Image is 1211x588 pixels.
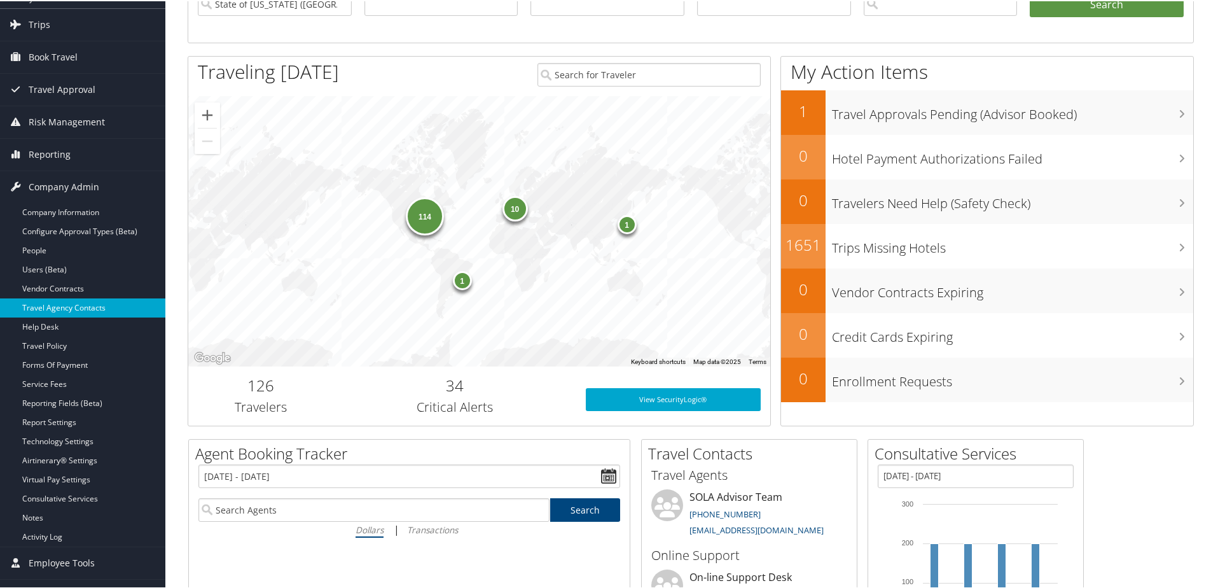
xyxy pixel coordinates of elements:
a: 1651Trips Missing Hotels [781,223,1193,267]
h2: Consultative Services [875,442,1083,463]
h3: Travelers Need Help (Safety Check) [832,187,1193,211]
a: [PHONE_NUMBER] [689,507,761,519]
h2: 0 [781,367,826,388]
h2: 34 [343,374,567,395]
span: Reporting [29,137,71,169]
h3: Hotel Payment Authorizations Failed [832,143,1193,167]
h3: Online Support [651,545,847,563]
a: 0Hotel Payment Authorizations Failed [781,134,1193,178]
h2: 0 [781,322,826,344]
div: 1 [618,214,637,233]
span: Company Admin [29,170,99,202]
a: View SecurityLogic® [586,387,761,410]
div: 1 [453,269,472,288]
tspan: 100 [902,577,913,584]
a: 0Vendor Contracts Expiring [781,267,1193,312]
tspan: 300 [902,499,913,507]
tspan: 200 [902,538,913,545]
h3: Trips Missing Hotels [832,232,1193,256]
h2: 1 [781,99,826,121]
button: Zoom out [195,127,220,153]
h3: Critical Alerts [343,397,567,415]
a: 1Travel Approvals Pending (Advisor Booked) [781,89,1193,134]
span: Risk Management [29,105,105,137]
h2: 1651 [781,233,826,255]
span: Employee Tools [29,546,95,578]
h2: Agent Booking Tracker [195,442,630,463]
span: Map data ©2025 [693,357,741,364]
span: Trips [29,8,50,39]
h3: Enrollment Requests [832,365,1193,389]
a: 0Enrollment Requests [781,356,1193,401]
a: 0Credit Cards Expiring [781,312,1193,356]
h2: 0 [781,277,826,299]
button: Zoom in [195,101,220,127]
h3: Travel Agents [651,465,847,483]
span: Travel Approval [29,73,95,104]
h3: Credit Cards Expiring [832,321,1193,345]
button: Keyboard shortcuts [631,356,686,365]
h2: Travel Contacts [648,442,857,463]
a: Terms (opens in new tab) [749,357,766,364]
li: SOLA Advisor Team [645,488,854,540]
input: Search for Traveler [537,62,761,85]
a: Open this area in Google Maps (opens a new window) [191,349,233,365]
div: 10 [502,194,528,220]
div: 114 [406,196,444,234]
h3: Travelers [198,397,324,415]
div: | [198,521,620,536]
i: Dollars [356,522,384,535]
h2: 0 [781,188,826,210]
h2: 126 [198,374,324,395]
a: Search [550,497,621,521]
img: Google [191,349,233,365]
h2: 0 [781,144,826,165]
h1: My Action Items [781,57,1193,84]
h1: Traveling [DATE] [198,57,339,84]
a: 0Travelers Need Help (Safety Check) [781,178,1193,223]
a: [EMAIL_ADDRESS][DOMAIN_NAME] [689,523,824,535]
input: Search Agents [198,497,550,521]
h3: Travel Approvals Pending (Advisor Booked) [832,98,1193,122]
i: Transactions [407,522,458,535]
span: Book Travel [29,40,78,72]
h3: Vendor Contracts Expiring [832,276,1193,300]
